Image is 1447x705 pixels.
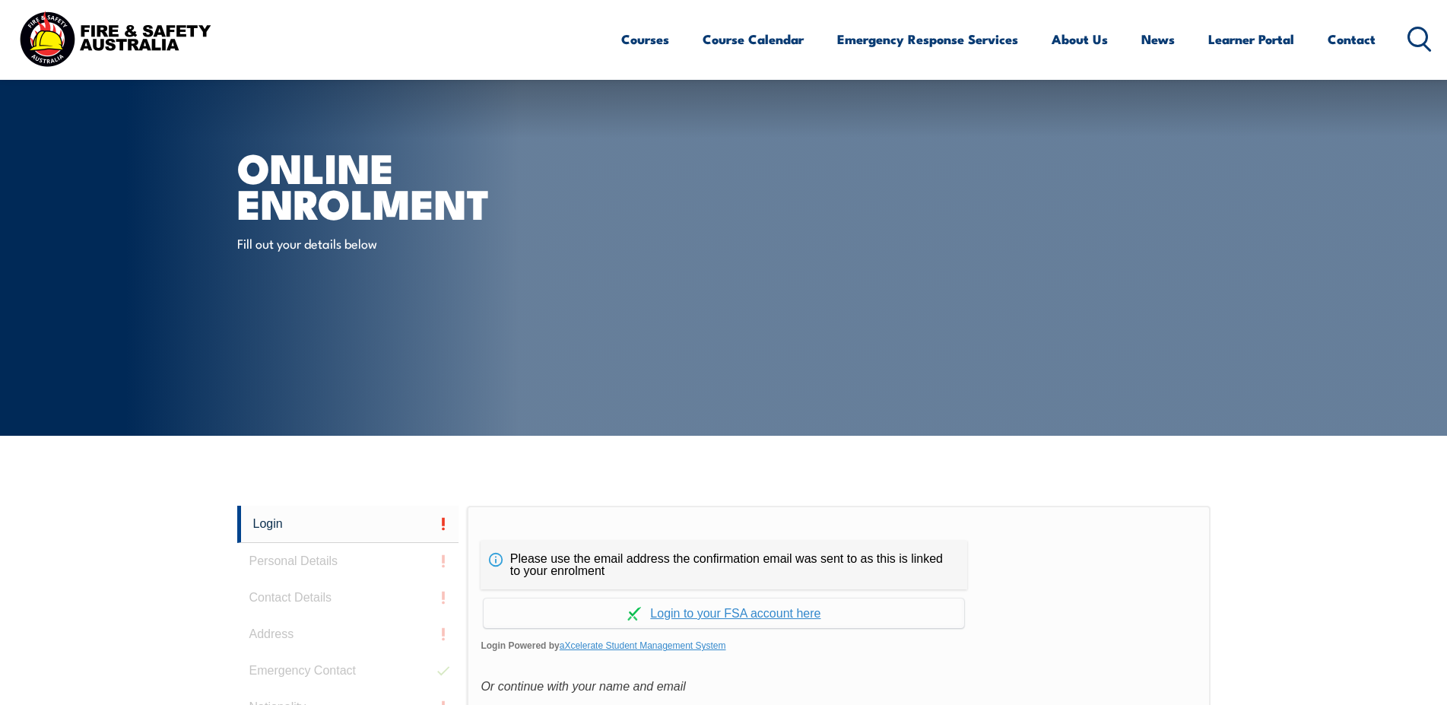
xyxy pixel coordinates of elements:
a: Learner Portal [1208,19,1294,59]
div: Or continue with your name and email [481,675,1196,698]
a: Login [237,506,459,543]
img: Log in withaxcelerate [627,607,641,621]
h1: Online Enrolment [237,149,613,220]
a: Course Calendar [703,19,804,59]
div: Please use the email address the confirmation email was sent to as this is linked to your enrolment [481,541,967,589]
a: Contact [1328,19,1376,59]
a: aXcelerate Student Management System [560,640,726,651]
a: Emergency Response Services [837,19,1018,59]
a: About Us [1052,19,1108,59]
a: News [1141,19,1175,59]
p: Fill out your details below [237,234,515,252]
span: Login Powered by [481,634,1196,657]
a: Courses [621,19,669,59]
